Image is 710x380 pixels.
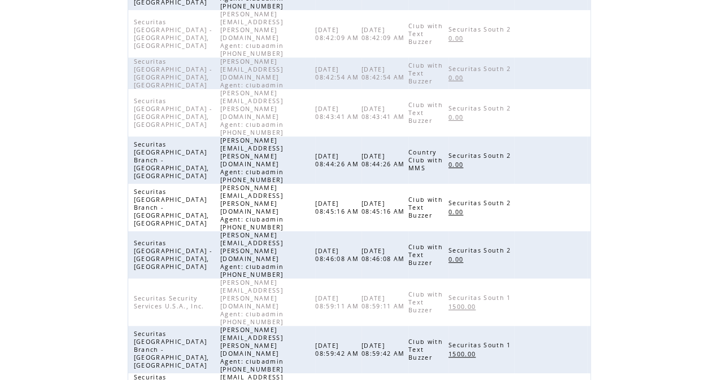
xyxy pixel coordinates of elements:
[448,349,481,359] a: 1500.00
[315,247,361,263] span: [DATE] 08:46:08 AM
[315,105,361,121] span: [DATE] 08:43:41 AM
[134,140,210,180] span: Securitas [GEOGRAPHIC_DATA] Branch - [GEOGRAPHIC_DATA], [GEOGRAPHIC_DATA]
[448,161,466,169] span: 0.00
[408,101,443,125] span: Club with Text Buzzer
[448,65,514,73] span: Securitas South 2
[220,58,286,89] span: [PERSON_NAME][EMAIL_ADDRESS][DOMAIN_NAME] Agent: clubadmin
[448,303,478,311] span: 1500.00
[315,294,361,310] span: [DATE] 08:59:11 AM
[134,330,210,369] span: Securitas [GEOGRAPHIC_DATA] Branch - [GEOGRAPHIC_DATA], [GEOGRAPHIC_DATA]
[408,338,443,361] span: Club with Text Buzzer
[315,200,361,215] span: [DATE] 08:45:16 AM
[134,58,212,89] span: Securitas [GEOGRAPHIC_DATA] - [GEOGRAPHIC_DATA], [GEOGRAPHIC_DATA]
[408,290,443,314] span: Club with Text Buzzer
[220,326,286,373] span: [PERSON_NAME][EMAIL_ADDRESS][PERSON_NAME][DOMAIN_NAME] Agent: clubadmin [PHONE_NUMBER]
[408,196,443,219] span: Club with Text Buzzer
[361,65,408,81] span: [DATE] 08:42:54 AM
[448,160,469,169] a: 0.00
[220,184,286,231] span: [PERSON_NAME][EMAIL_ADDRESS][PERSON_NAME][DOMAIN_NAME] Agent: clubadmin [PHONE_NUMBER]
[361,152,408,168] span: [DATE] 08:44:26 AM
[315,65,361,81] span: [DATE] 08:42:54 AM
[220,136,286,184] span: [PERSON_NAME][EMAIL_ADDRESS][PERSON_NAME][DOMAIN_NAME] Agent: clubadmin [PHONE_NUMBER]
[448,208,466,216] span: 0.00
[361,26,408,42] span: [DATE] 08:42:09 AM
[408,61,443,85] span: Club with Text Buzzer
[448,254,469,264] a: 0.00
[220,10,286,58] span: [PERSON_NAME][EMAIL_ADDRESS][PERSON_NAME][DOMAIN_NAME] Agent: clubadmin [PHONE_NUMBER]
[448,74,466,82] span: 0.00
[448,199,514,207] span: Securitas South 2
[220,279,286,326] span: [PERSON_NAME][EMAIL_ADDRESS][PERSON_NAME][DOMAIN_NAME] Agent: clubadmin [PHONE_NUMBER]
[448,255,466,263] span: 0.00
[220,89,286,136] span: [PERSON_NAME][EMAIL_ADDRESS][PERSON_NAME][DOMAIN_NAME] Agent: clubadmin [PHONE_NUMBER]
[315,26,361,42] span: [DATE] 08:42:09 AM
[134,97,212,129] span: Securitas [GEOGRAPHIC_DATA] - [GEOGRAPHIC_DATA], [GEOGRAPHIC_DATA]
[361,342,408,357] span: [DATE] 08:59:42 AM
[448,34,466,42] span: 0.00
[408,22,443,46] span: Club with Text Buzzer
[448,294,514,302] span: Securitas South 1
[448,350,478,358] span: 1500.00
[448,33,469,43] a: 0.00
[448,207,469,216] a: 0.00
[315,342,361,357] span: [DATE] 08:59:42 AM
[134,294,207,310] span: Securitas Security Services U.S.A., Inc.
[220,231,286,279] span: [PERSON_NAME][EMAIL_ADDRESS][PERSON_NAME][DOMAIN_NAME] Agent: clubadmin [PHONE_NUMBER]
[448,104,514,112] span: Securitas South 2
[448,152,514,160] span: Securitas South 2
[134,18,212,50] span: Securitas [GEOGRAPHIC_DATA] - [GEOGRAPHIC_DATA], [GEOGRAPHIC_DATA]
[448,113,466,121] span: 0.00
[448,112,469,122] a: 0.00
[448,302,481,311] a: 1500.00
[315,152,361,168] span: [DATE] 08:44:26 AM
[448,246,514,254] span: Securitas South 2
[134,188,210,227] span: Securitas [GEOGRAPHIC_DATA] Branch - [GEOGRAPHIC_DATA], [GEOGRAPHIC_DATA]
[361,247,408,263] span: [DATE] 08:46:08 AM
[361,294,408,310] span: [DATE] 08:59:11 AM
[448,73,469,82] a: 0.00
[361,200,408,215] span: [DATE] 08:45:16 AM
[448,25,514,33] span: Securitas South 2
[408,148,443,172] span: Country Club with MMS
[361,105,408,121] span: [DATE] 08:43:41 AM
[408,243,443,267] span: Club with Text Buzzer
[134,239,212,271] span: Securitas [GEOGRAPHIC_DATA] - [GEOGRAPHIC_DATA], [GEOGRAPHIC_DATA]
[448,341,514,349] span: Securitas South 1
